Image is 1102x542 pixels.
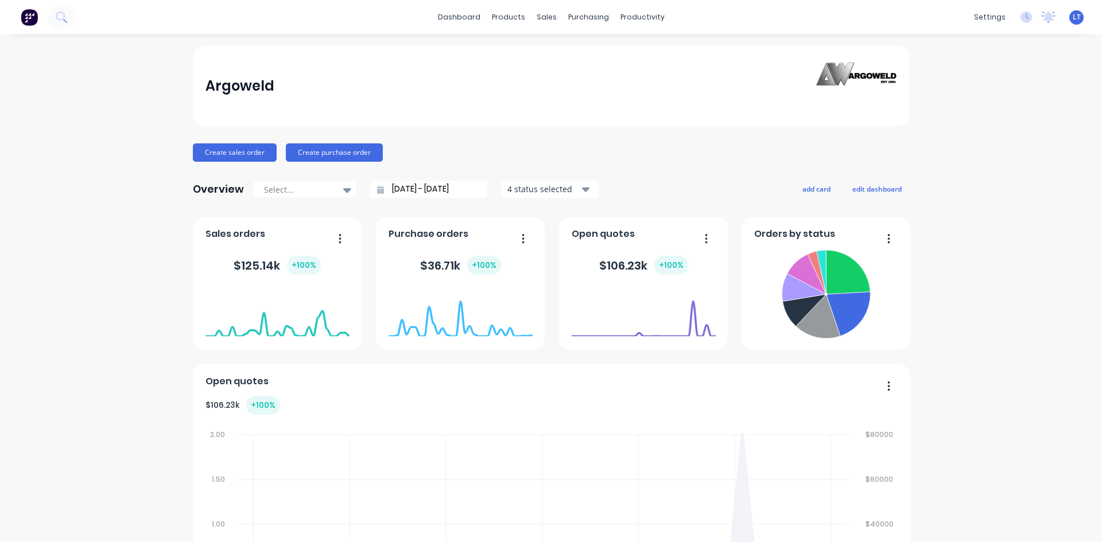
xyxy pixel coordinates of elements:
span: Orders by status [754,227,835,241]
div: Overview [193,178,244,201]
span: LT [1073,12,1081,22]
button: 4 status selected [501,181,599,198]
div: products [486,9,531,26]
div: Argoweld [205,75,274,98]
tspan: $60000 [867,474,894,484]
div: productivity [615,9,670,26]
img: Factory [21,9,38,26]
span: Sales orders [205,227,265,241]
div: purchasing [562,9,615,26]
img: Argoweld [816,63,897,110]
button: Create sales order [193,143,277,162]
div: $ 106.23k [599,256,688,275]
tspan: $80000 [867,430,894,439]
div: + 100 % [287,256,321,275]
div: $ 106.23k [205,396,280,415]
tspan: 1.00 [211,519,224,529]
div: settings [968,9,1011,26]
span: Purchase orders [389,227,468,241]
button: edit dashboard [845,181,909,196]
div: 4 status selected [507,183,580,195]
div: + 100 % [246,396,280,415]
tspan: $40000 [867,519,895,529]
span: Open quotes [572,227,635,241]
button: add card [795,181,838,196]
div: + 100 % [467,256,501,275]
div: sales [531,9,562,26]
div: + 100 % [654,256,688,275]
a: dashboard [432,9,486,26]
tspan: 1.50 [211,474,224,484]
button: Create purchase order [286,143,383,162]
tspan: 2.00 [209,430,224,439]
div: $ 36.71k [420,256,501,275]
div: $ 125.14k [234,256,321,275]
